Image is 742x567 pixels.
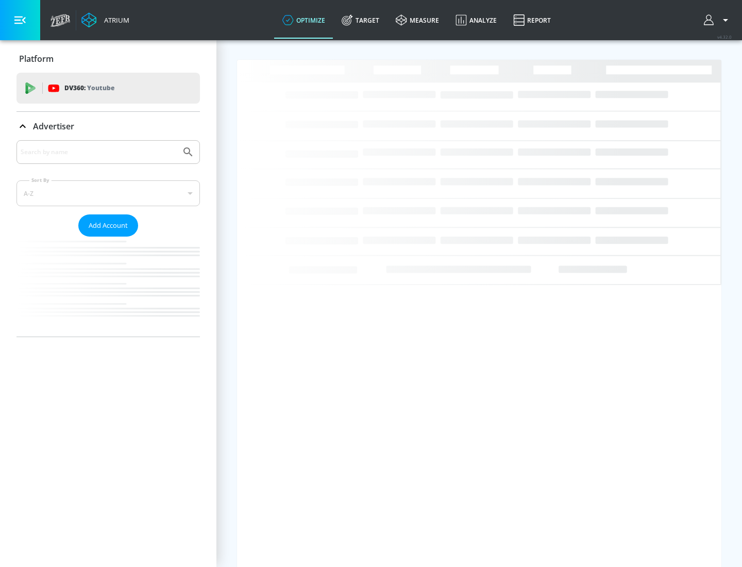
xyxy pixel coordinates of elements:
div: Advertiser [16,140,200,337]
button: Add Account [78,214,138,237]
a: optimize [274,2,333,39]
a: Report [505,2,559,39]
a: measure [387,2,447,39]
div: Atrium [100,15,129,25]
div: DV360: Youtube [16,73,200,104]
nav: list of Advertiser [16,237,200,337]
div: A-Z [16,180,200,206]
label: Sort By [29,177,52,184]
input: Search by name [21,145,177,159]
div: Platform [16,44,200,73]
p: DV360: [64,82,114,94]
p: Platform [19,53,54,64]
a: Target [333,2,387,39]
a: Atrium [81,12,129,28]
p: Advertiser [33,121,74,132]
p: Youtube [87,82,114,93]
div: Advertiser [16,112,200,141]
span: Add Account [89,220,128,231]
a: Analyze [447,2,505,39]
span: v 4.32.0 [717,34,732,40]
